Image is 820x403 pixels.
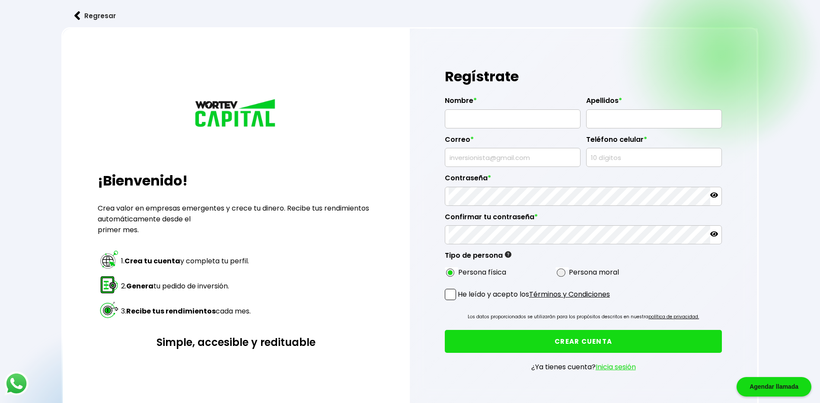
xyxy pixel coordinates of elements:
[61,4,129,27] button: Regresar
[531,361,636,372] p: ¿Ya tienes cuenta?
[445,251,511,264] label: Tipo de persona
[449,148,577,166] input: inversionista@gmail.com
[121,299,251,323] td: 3. cada mes.
[468,313,699,321] p: Los datos proporcionados se utilizarán para los propósitos descritos en nuestra
[445,213,722,226] label: Confirmar tu contraseña
[586,96,722,109] label: Apellidos
[124,256,180,266] strong: Crea tu cuenta
[596,362,636,372] a: Inicia sesión
[61,4,758,27] a: flecha izquierdaRegresar
[529,289,610,299] a: Términos y Condiciones
[445,135,581,148] label: Correo
[74,11,80,20] img: flecha izquierda
[4,371,29,396] img: logos_whatsapp-icon.242b2217.svg
[458,267,506,278] label: Persona física
[445,174,722,187] label: Contraseña
[648,313,699,320] a: política de privacidad.
[445,330,722,353] button: CREAR CUENTA
[737,377,811,397] div: Agendar llamada
[98,170,375,191] h2: ¡Bienvenido!
[98,335,375,350] h3: Simple, accesible y redituable
[126,281,153,291] strong: Genera
[193,98,279,130] img: logo_wortev_capital
[505,251,511,258] img: gfR76cHglkPwleuBLjWdxeZVvX9Wp6JBDmjRYY8JYDQn16A2ICN00zLTgIroGa6qie5tIuWH7V3AapTKqzv+oMZsGfMUqL5JM...
[458,289,610,300] p: He leído y acepto los
[121,274,251,298] td: 2. tu pedido de inversión.
[121,249,251,273] td: 1. y completa tu perfil.
[586,135,722,148] label: Teléfono celular
[569,267,619,278] label: Persona moral
[126,306,216,316] strong: Recibe tus rendimientos
[590,148,718,166] input: 10 dígitos
[445,64,722,90] h1: Regístrate
[99,275,119,295] img: paso 2
[99,249,119,270] img: paso 1
[99,300,119,320] img: paso 3
[445,96,581,109] label: Nombre
[98,203,375,235] p: Crea valor en empresas emergentes y crece tu dinero. Recibe tus rendimientos automáticamente desd...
